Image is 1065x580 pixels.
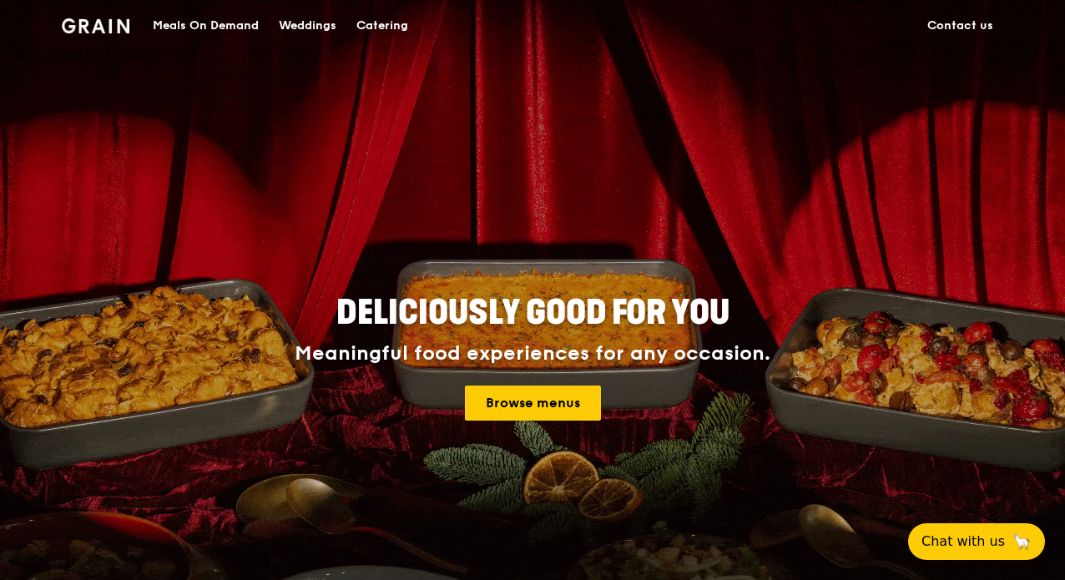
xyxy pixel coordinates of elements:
[1012,532,1032,552] span: 🦙
[921,532,1005,552] span: Chat with us
[336,293,729,333] span: Deliciously good for you
[356,1,408,51] div: Catering
[279,1,336,51] div: Weddings
[62,18,129,33] img: Grain
[153,1,259,51] div: Meals On Demand
[269,1,346,51] a: Weddings
[917,1,1003,51] a: Contact us
[908,523,1045,560] button: Chat with us🦙
[465,386,601,421] a: Browse menus
[346,1,418,51] a: Catering
[232,342,833,366] div: Meaningful food experiences for any occasion.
